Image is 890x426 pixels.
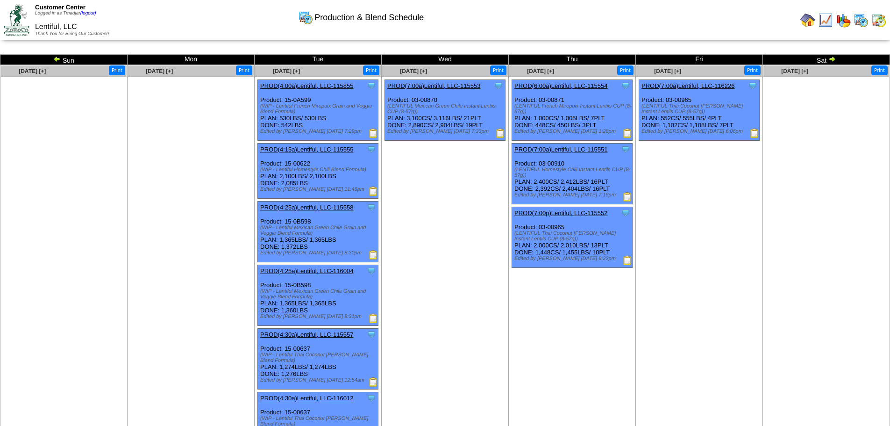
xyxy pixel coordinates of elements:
[258,265,378,326] div: Product: 15-0B598 PLAN: 1,365LBS / 1,365LBS DONE: 1,360LBS
[641,82,734,89] a: PROD(7:00a)Lentiful, LLC-116226
[367,330,376,339] img: Tooltip
[369,187,378,196] img: Production Report
[621,208,630,217] img: Tooltip
[496,129,505,138] img: Production Report
[509,55,636,65] td: Thu
[260,167,378,173] div: (WIP - Lentiful Homestyle Chili Blend Formula)
[781,68,808,74] a: [DATE] [+]
[512,80,633,141] div: Product: 03-00871 PLAN: 1,000CS / 1,005LBS / 7PLT DONE: 448CS / 450LBS / 3PLT
[514,256,632,261] div: Edited by [PERSON_NAME] [DATE] 9:23pm
[367,144,376,154] img: Tooltip
[382,55,509,65] td: Wed
[763,55,890,65] td: Sat
[744,65,761,75] button: Print
[314,13,424,22] span: Production & Blend Schedule
[617,65,634,75] button: Print
[623,192,632,202] img: Production Report
[260,82,353,89] a: PROD(4:00a)Lentiful, LLC-115855
[514,82,607,89] a: PROD(6:00a)Lentiful, LLC-115554
[514,146,607,153] a: PROD(7:00a)Lentiful, LLC-115551
[512,207,633,268] div: Product: 03-00965 PLAN: 2,000CS / 2,010LBS / 13PLT DONE: 1,448CS / 1,455LBS / 10PLT
[854,13,869,28] img: calendarprod.gif
[260,204,353,211] a: PROD(4:25a)Lentiful, LLC-115558
[35,4,85,11] span: Customer Center
[35,31,109,36] span: Thank You for Being Our Customer!
[387,82,480,89] a: PROD(7:00a)Lentiful, LLC-115553
[387,129,505,134] div: Edited by [PERSON_NAME] [DATE] 7:33pm
[19,68,46,74] a: [DATE] [+]
[385,80,506,141] div: Product: 03-00870 PLAN: 3,100CS / 3,116LBS / 21PLT DONE: 2,890CS / 2,904LBS / 19PLT
[363,65,379,75] button: Print
[35,11,96,16] span: Logged in as Tmadjar
[636,55,763,65] td: Fri
[367,393,376,403] img: Tooltip
[258,202,378,262] div: Product: 15-0B598 PLAN: 1,365LBS / 1,365LBS DONE: 1,372LBS
[621,81,630,90] img: Tooltip
[255,55,382,65] td: Tue
[512,144,633,204] div: Product: 03-00910 PLAN: 2,400CS / 2,412LBS / 16PLT DONE: 2,392CS / 2,404LBS / 16PLT
[654,68,681,74] a: [DATE] [+]
[0,55,128,65] td: Sun
[527,68,554,74] a: [DATE] [+]
[514,231,632,242] div: (LENTIFUL Thai Coconut [PERSON_NAME] Instant Lentils CUP (8-57g))
[623,129,632,138] img: Production Report
[260,314,378,319] div: Edited by [PERSON_NAME] [DATE] 8:31pm
[641,103,759,115] div: (LENTIFUL Thai Coconut [PERSON_NAME] Instant Lentils CUP (8-57g))
[800,13,815,28] img: home.gif
[367,266,376,275] img: Tooltip
[514,103,632,115] div: (LENTIFUL French Mirepoix Instant Lentils CUP (8-57g))
[35,23,77,31] span: Lentiful, LLC
[621,144,630,154] img: Tooltip
[514,192,632,198] div: Edited by [PERSON_NAME] [DATE] 7:16pm
[818,13,833,28] img: line_graph.gif
[369,129,378,138] img: Production Report
[260,377,378,383] div: Edited by [PERSON_NAME] [DATE] 12:54am
[146,68,173,74] a: [DATE] [+]
[871,13,886,28] img: calendarinout.gif
[494,81,503,90] img: Tooltip
[828,55,836,63] img: arrowright.gif
[260,187,378,192] div: Edited by [PERSON_NAME] [DATE] 11:46pm
[128,55,255,65] td: Mon
[258,80,378,141] div: Product: 15-0A599 PLAN: 530LBS / 530LBS DONE: 542LBS
[260,250,378,256] div: Edited by [PERSON_NAME] [DATE] 8:30pm
[836,13,851,28] img: graph.gif
[260,129,378,134] div: Edited by [PERSON_NAME] [DATE] 7:29pm
[80,11,96,16] a: (logout)
[748,81,757,90] img: Tooltip
[260,331,353,338] a: PROD(4:30a)Lentiful, LLC-115557
[514,167,632,178] div: (LENTIFUL Homestyle Chili Instant Lentils CUP (8-57g))
[750,129,759,138] img: Production Report
[641,129,759,134] div: Edited by [PERSON_NAME] [DATE] 6:06pm
[273,68,300,74] a: [DATE] [+]
[369,314,378,323] img: Production Report
[260,289,378,300] div: (WIP - Lentiful Mexican Green Chile Grain and Veggie Blend Formula)
[369,377,378,387] img: Production Report
[260,103,378,115] div: (WIP - Lentiful French Mirepoix Grain and Veggie Blend Formula)
[4,4,29,36] img: ZoRoCo_Logo(Green%26Foil)%20jpg.webp
[258,329,378,390] div: Product: 15-00637 PLAN: 1,274LBS / 1,274LBS DONE: 1,276LBS
[258,144,378,199] div: Product: 15-00622 PLAN: 2,100LBS / 2,100LBS DONE: 2,085LBS
[260,225,378,236] div: (WIP - Lentiful Mexican Green Chile Grain and Veggie Blend Formula)
[623,256,632,265] img: Production Report
[490,65,506,75] button: Print
[400,68,427,74] a: [DATE] [+]
[514,129,632,134] div: Edited by [PERSON_NAME] [DATE] 1:28pm
[109,65,125,75] button: Print
[236,65,252,75] button: Print
[871,65,888,75] button: Print
[367,81,376,90] img: Tooltip
[260,267,353,274] a: PROD(4:25a)Lentiful, LLC-116004
[387,103,505,115] div: (LENTIFUL Mexican Green Chile Instant Lentils CUP (8-57g))
[367,202,376,212] img: Tooltip
[260,146,353,153] a: PROD(4:15a)Lentiful, LLC-115555
[298,10,313,25] img: calendarprod.gif
[514,209,607,217] a: PROD(7:00p)Lentiful, LLC-115552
